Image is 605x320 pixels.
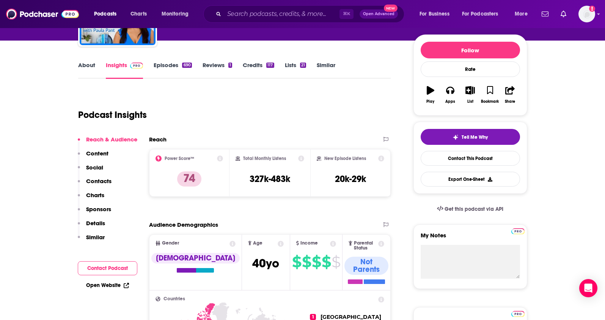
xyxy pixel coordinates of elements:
[511,227,525,234] a: Pro website
[578,6,595,22] button: Show profile menu
[78,177,112,191] button: Contacts
[578,6,595,22] img: User Profile
[344,257,388,275] div: Not Parents
[481,99,499,104] div: Bookmark
[431,200,510,218] a: Get this podcast via API
[224,8,339,20] input: Search podcasts, credits, & more...
[511,311,525,317] img: Podchaser Pro
[211,5,412,23] div: Search podcasts, credits, & more...
[312,256,321,268] span: $
[339,9,354,19] span: ⌘ K
[462,134,488,140] span: Tell Me Why
[363,12,394,16] span: Open Advanced
[78,234,105,248] button: Similar
[324,156,366,161] h2: New Episode Listens
[86,282,129,289] a: Open Website
[154,61,192,79] a: Episodes690
[94,9,116,19] span: Podcasts
[156,8,198,20] button: open menu
[462,9,498,19] span: For Podcasters
[6,7,79,21] img: Podchaser - Follow, Share and Rate Podcasts
[86,150,108,157] p: Content
[253,241,262,246] span: Age
[78,261,137,275] button: Contact Podcast
[86,136,137,143] p: Reach & Audience
[480,81,500,108] button: Bookmark
[78,136,137,150] button: Reach & Audience
[500,81,520,108] button: Share
[162,9,189,19] span: Monitoring
[460,81,480,108] button: List
[414,8,459,20] button: open menu
[384,5,398,12] span: New
[182,63,192,68] div: 690
[149,221,218,228] h2: Audience Demographics
[203,61,232,79] a: Reviews1
[332,256,340,268] span: $
[151,253,240,264] div: [DEMOGRAPHIC_DATA]
[285,61,306,79] a: Lists21
[89,8,126,20] button: open menu
[243,156,286,161] h2: Total Monthly Listens
[302,256,311,268] span: $
[440,81,460,108] button: Apps
[130,63,143,69] img: Podchaser Pro
[177,171,201,187] p: 74
[360,9,398,19] button: Open AdvancedNew
[511,310,525,317] a: Pro website
[505,99,515,104] div: Share
[86,177,112,185] p: Contacts
[317,61,335,79] a: Similar
[78,164,103,178] button: Social
[243,61,274,79] a: Credits117
[310,314,316,320] span: 1
[78,205,111,220] button: Sponsors
[445,206,503,212] span: Get this podcast via API
[420,9,449,19] span: For Business
[421,232,520,245] label: My Notes
[86,220,105,227] p: Details
[163,296,185,301] span: Countries
[130,9,147,19] span: Charts
[515,9,528,19] span: More
[300,241,318,246] span: Income
[322,256,331,268] span: $
[86,234,105,241] p: Similar
[300,63,306,68] div: 21
[589,6,595,12] svg: Add a profile image
[467,99,473,104] div: List
[421,81,440,108] button: Play
[421,151,520,166] a: Contact This Podcast
[421,129,520,145] button: tell me why sparkleTell Me Why
[511,228,525,234] img: Podchaser Pro
[335,173,366,185] h3: 20k-29k
[453,134,459,140] img: tell me why sparkle
[78,150,108,164] button: Content
[86,164,103,171] p: Social
[78,220,105,234] button: Details
[354,241,377,251] span: Parental Status
[445,99,455,104] div: Apps
[266,63,274,68] div: 117
[421,172,520,187] button: Export One-Sheet
[228,63,232,68] div: 1
[252,256,279,271] span: 40 yo
[106,61,143,79] a: InsightsPodchaser Pro
[126,8,151,20] a: Charts
[149,136,167,143] h2: Reach
[457,8,509,20] button: open menu
[86,205,111,213] p: Sponsors
[421,42,520,58] button: Follow
[539,8,552,20] a: Show notifications dropdown
[78,191,104,205] button: Charts
[509,8,537,20] button: open menu
[579,279,597,297] div: Open Intercom Messenger
[421,61,520,77] div: Rate
[578,6,595,22] span: Logged in as kochristina
[165,156,194,161] h2: Power Score™
[558,8,569,20] a: Show notifications dropdown
[162,241,179,246] span: Gender
[292,256,301,268] span: $
[426,99,434,104] div: Play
